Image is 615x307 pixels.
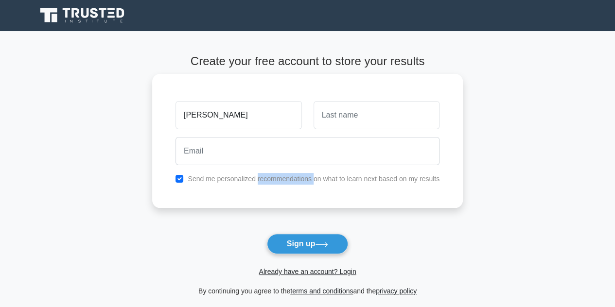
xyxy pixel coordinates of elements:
[267,234,349,254] button: Sign up
[290,287,353,295] a: terms and conditions
[259,268,356,275] a: Already have an account? Login
[152,54,463,68] h4: Create your free account to store your results
[146,285,469,297] div: By continuing you agree to the and the
[188,175,439,183] label: Send me personalized recommendations on what to learn next based on my results
[314,101,439,129] input: Last name
[176,137,439,165] input: Email
[376,287,417,295] a: privacy policy
[176,101,301,129] input: First name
